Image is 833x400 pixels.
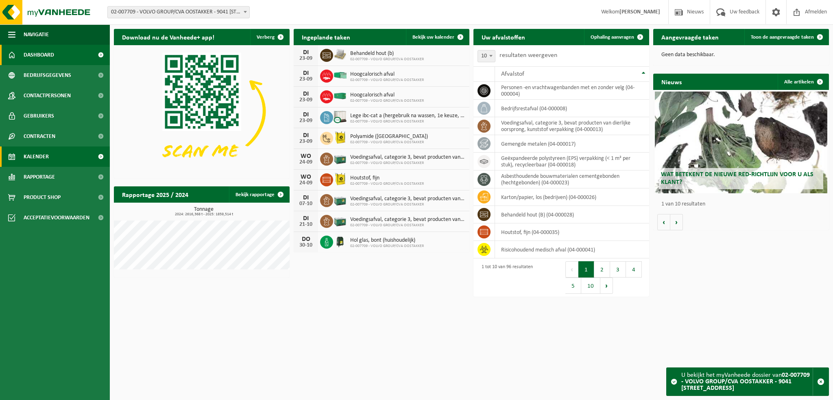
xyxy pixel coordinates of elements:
[495,153,649,170] td: geëxpandeerde polystyreen (EPS) verpakking (< 1 m² per stuk), recycleerbaar (04-000018)
[350,154,465,161] span: Voedingsafval, categorie 3, bevat producten van dierlijke oorsprong, kunststof v...
[333,214,347,227] img: PB-LB-0680-HPE-GN-01
[501,71,524,77] span: Afvalstof
[578,261,594,278] button: 1
[478,260,533,295] div: 1 tot 10 van 96 resultaten
[350,202,465,207] span: 02-007709 - VOLVO GROUP/CVA OOSTAKKER
[24,187,61,208] span: Product Shop
[495,223,649,241] td: houtstof, fijn (04-000035)
[298,160,314,165] div: 24-09
[584,29,648,45] a: Ophaling aanvragen
[657,214,670,230] button: Vorige
[350,181,424,186] span: 02-007709 - VOLVO GROUP/CVA OOSTAKKER
[350,140,428,145] span: 02-007709 - VOLVO GROUP/CVA OOSTAKKER
[661,201,825,207] p: 1 van 10 resultaten
[565,261,578,278] button: Previous
[24,45,54,65] span: Dashboard
[350,237,424,244] span: Hol glas, bont (huishoudelijk)
[298,174,314,180] div: WO
[24,167,55,187] span: Rapportage
[298,118,314,124] div: 23-09
[118,212,290,216] span: 2024: 2616,368 t - 2025: 1859,514 t
[298,236,314,243] div: DO
[600,278,613,294] button: Next
[350,78,424,83] span: 02-007709 - VOLVO GROUP/CVA OOSTAKKER
[495,241,649,258] td: risicohoudend medisch afval (04-000041)
[661,171,813,186] span: Wat betekent de nieuwe RED-richtlijn voor u als klant?
[24,126,55,146] span: Contracten
[594,261,610,278] button: 2
[681,372,810,391] strong: 02-007709 - VOLVO GROUP/CVA OOSTAKKER - 9041 [STREET_ADDRESS]
[333,172,347,186] img: LP-BB-01000-PPR-11
[495,135,649,153] td: gemengde metalen (04-000017)
[653,29,727,45] h2: Aangevraagde taken
[350,196,465,202] span: Voedingsafval, categorie 3, bevat producten van dierlijke oorsprong, kunststof v...
[406,29,469,45] a: Bekijk uw kalender
[24,106,54,126] span: Gebruikers
[350,57,424,62] span: 02-007709 - VOLVO GROUP/CVA OOSTAKKER
[412,35,454,40] span: Bekijk uw kalender
[298,49,314,56] div: DI
[24,208,89,228] span: Acceptatievoorwaarden
[473,29,533,45] h2: Uw afvalstoffen
[495,188,649,206] td: karton/papier, los (bedrijven) (04-000026)
[298,56,314,61] div: 23-09
[626,261,642,278] button: 4
[350,50,424,57] span: Behandeld hout (b)
[108,7,249,18] span: 02-007709 - VOLVO GROUP/CVA OOSTAKKER - 9041 OOSTAKKER, SMALLEHEERWEG 31
[298,97,314,103] div: 23-09
[333,234,347,248] img: CR-HR-1C-1000-PES-01
[350,113,465,119] span: Lege ibc-cat a (hergebruik na wassen, 1e keuze, als nieuw)
[298,139,314,144] div: 23-09
[350,175,424,181] span: Houtstof, fijn
[24,24,49,45] span: Navigatie
[333,131,347,144] img: LP-BB-01000-PPR-11
[350,133,428,140] span: Polyamide ([GEOGRAPHIC_DATA])
[350,223,465,228] span: 02-007709 - VOLVO GROUP/CVA OOSTAKKER
[298,153,314,160] div: WO
[298,215,314,222] div: DI
[653,74,690,90] h2: Nieuws
[24,85,71,106] span: Contactpersonen
[619,9,660,15] strong: [PERSON_NAME]
[478,50,495,62] span: 10
[661,52,821,58] p: Geen data beschikbaar.
[298,180,314,186] div: 24-09
[294,29,358,45] h2: Ingeplande taken
[495,206,649,223] td: behandeld hout (B) (04-000028)
[350,161,465,166] span: 02-007709 - VOLVO GROUP/CVA OOSTAKKER
[670,214,683,230] button: Volgende
[778,74,828,90] a: Alle artikelen
[350,92,424,98] span: Hoogcalorisch afval
[298,195,314,201] div: DI
[495,82,649,100] td: personen -en vrachtwagenbanden met en zonder velg (04-000004)
[350,216,465,223] span: Voedingsafval, categorie 3, bevat producten van dierlijke oorsprong, kunststof v...
[350,119,465,124] span: 02-007709 - VOLVO GROUP/CVA OOSTAKKER
[333,72,347,79] img: HK-XP-30-GN-00
[257,35,275,40] span: Verberg
[298,132,314,139] div: DI
[751,35,814,40] span: Toon de aangevraagde taken
[298,111,314,118] div: DI
[24,146,49,167] span: Kalender
[114,186,196,202] h2: Rapportage 2025 / 2024
[581,278,600,294] button: 10
[681,368,813,396] div: U bekijkt het myVanheede dossier van
[655,92,827,193] a: Wat betekent de nieuwe RED-richtlijn voor u als klant?
[333,92,347,100] img: HK-XC-40-GN-00
[495,100,649,117] td: bedrijfsrestafval (04-000008)
[350,98,424,103] span: 02-007709 - VOLVO GROUP/CVA OOSTAKKER
[499,52,557,59] label: resultaten weergeven
[744,29,828,45] a: Toon de aangevraagde taken
[591,35,634,40] span: Ophaling aanvragen
[24,65,71,85] span: Bedrijfsgegevens
[333,151,347,165] img: PB-LB-0680-HPE-GN-01
[229,186,289,203] a: Bekijk rapportage
[333,193,347,207] img: PB-LB-0680-HPE-GN-01
[350,71,424,78] span: Hoogcalorisch afval
[350,244,424,249] span: 02-007709 - VOLVO GROUP/CVA OOSTAKKER
[298,77,314,82] div: 23-09
[298,70,314,77] div: DI
[610,261,626,278] button: 3
[298,201,314,207] div: 07-10
[250,29,289,45] button: Verberg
